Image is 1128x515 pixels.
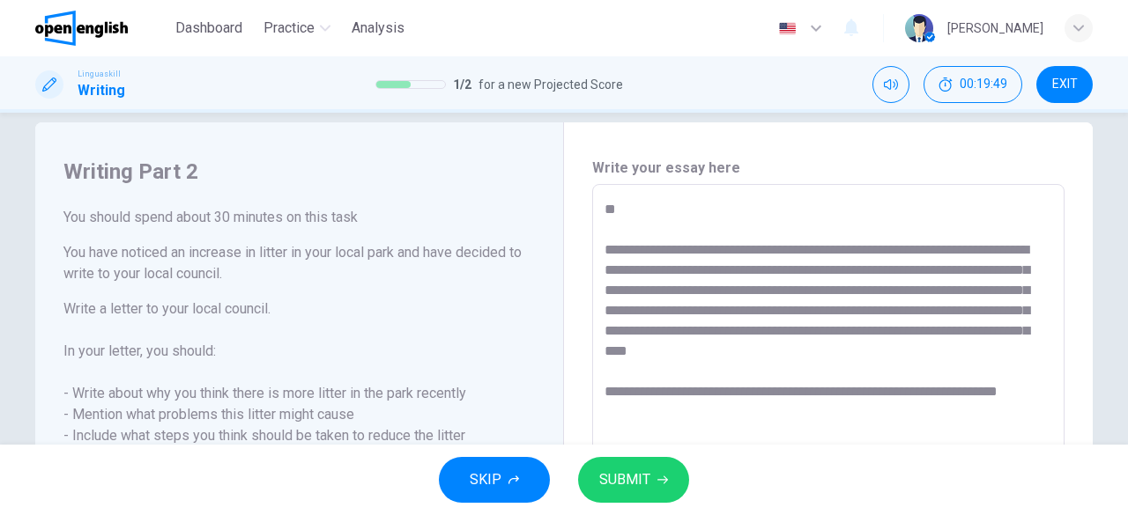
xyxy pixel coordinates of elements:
span: Dashboard [175,18,242,39]
h1: Writing [78,80,125,101]
span: Analysis [352,18,404,39]
a: OpenEnglish logo [35,11,168,46]
button: Dashboard [168,12,249,44]
h4: Writing Part 2 [63,158,535,186]
div: Mute [872,66,909,103]
span: SKIP [470,467,501,492]
button: SKIP [439,457,550,503]
span: Practice [263,18,315,39]
span: Linguaskill [78,68,121,80]
button: SUBMIT [578,457,689,503]
span: for a new Projected Score [479,74,623,95]
button: Practice [256,12,338,44]
button: Analysis [345,12,412,44]
span: 1 / 2 [453,74,471,95]
img: Profile picture [905,14,933,42]
h6: You have noticed an increase in litter in your local park and have decided to write to your local... [63,242,535,284]
h6: Write your essay here [592,158,1065,179]
div: Hide [924,66,1022,103]
span: EXIT [1052,77,1078,92]
button: 00:19:49 [924,66,1022,103]
div: [PERSON_NAME] [947,18,1043,39]
button: EXIT [1036,66,1093,103]
img: en [776,22,798,35]
h6: You should spend about 30 minutes on this task [63,207,535,228]
img: OpenEnglish logo [35,11,128,46]
span: SUBMIT [599,467,650,492]
span: 00:19:49 [960,77,1007,92]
